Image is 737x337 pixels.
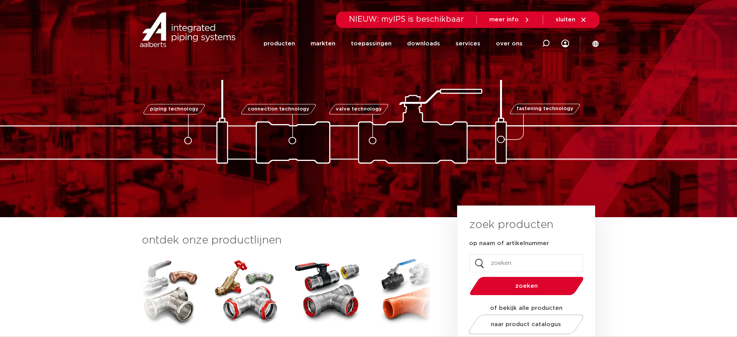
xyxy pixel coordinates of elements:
input: zoeken [469,254,583,272]
a: markten [311,29,335,59]
strong: of bekijk alle producten [490,305,563,311]
nav: Menu [264,29,523,59]
a: downloads [407,29,440,59]
span: connection technology [247,107,309,112]
a: producten [264,29,295,59]
a: meer info [489,16,530,23]
label: op naam of artikelnummer [469,240,549,247]
h3: zoek producten [469,217,553,233]
span: zoeken [490,283,564,289]
a: services [456,29,480,59]
a: sluiten [556,16,587,23]
span: fastening technology [516,107,573,112]
span: sluiten [556,17,575,22]
button: zoeken [466,276,587,296]
span: naar product catalogus [491,321,561,327]
a: naar product catalogus [466,315,585,334]
a: toepassingen [351,29,392,59]
span: NIEUW: myIPS is beschikbaar [349,16,464,23]
a: over ons [496,29,523,59]
span: piping technology [150,107,198,112]
span: valve technology [336,107,382,112]
span: meer info [489,17,519,22]
h3: ontdek onze productlijnen [142,233,431,248]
